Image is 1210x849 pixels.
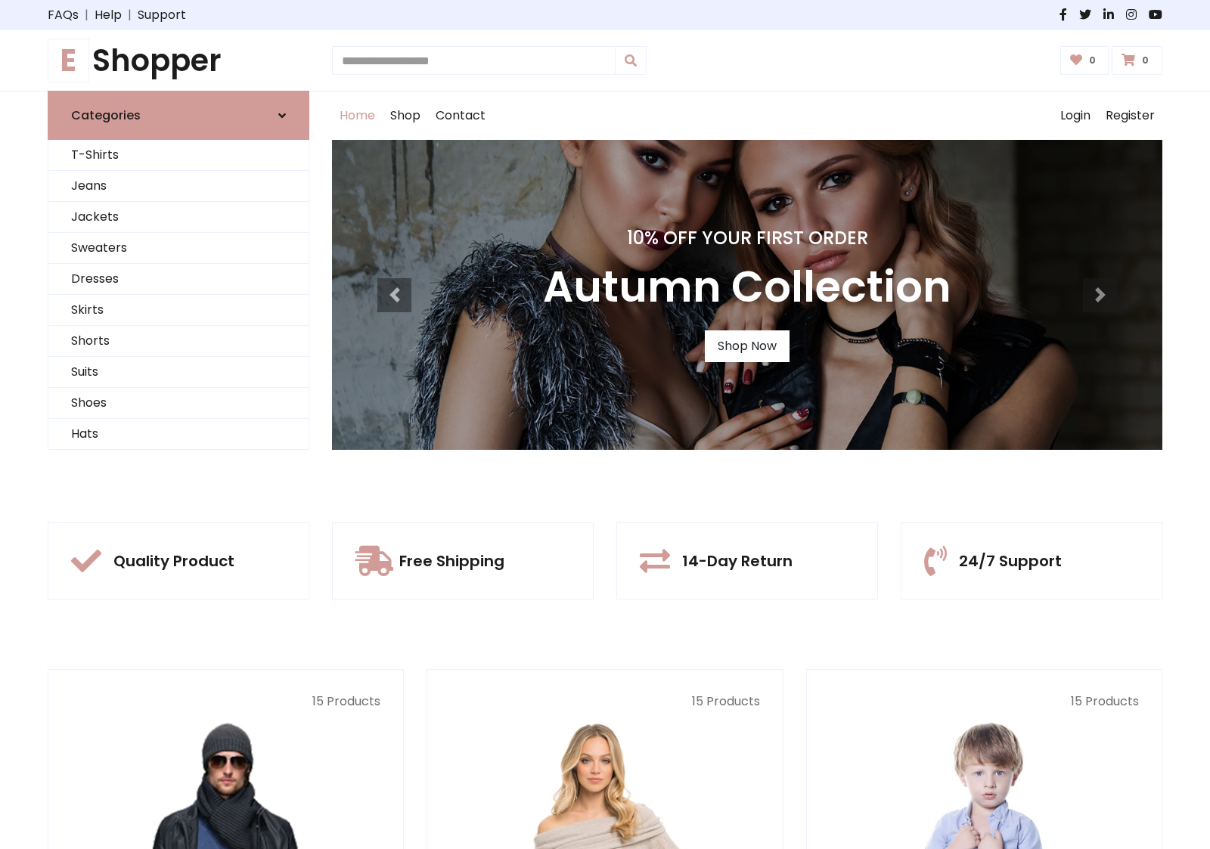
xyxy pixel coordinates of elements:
h3: Autumn Collection [543,262,951,312]
h1: Shopper [48,42,309,79]
a: Categories [48,91,309,140]
a: Shorts [48,326,309,357]
h6: Categories [71,108,141,122]
span: E [48,39,89,82]
a: Jeans [48,171,309,202]
span: | [122,6,138,24]
a: Skirts [48,295,309,326]
a: Jackets [48,202,309,233]
a: Sweaters [48,233,309,264]
a: 0 [1112,46,1162,75]
a: 0 [1060,46,1109,75]
span: | [79,6,95,24]
h5: 14-Day Return [682,552,793,570]
h4: 10% Off Your First Order [543,228,951,249]
p: 15 Products [450,693,759,711]
a: T-Shirts [48,140,309,171]
span: 0 [1138,54,1153,67]
span: 0 [1085,54,1100,67]
a: Suits [48,357,309,388]
a: Shoes [48,388,309,419]
a: EShopper [48,42,309,79]
a: Contact [428,91,493,140]
a: Home [332,91,383,140]
a: Register [1098,91,1162,140]
a: Shop Now [705,330,790,362]
h5: Quality Product [113,552,234,570]
a: Dresses [48,264,309,295]
p: 15 Products [830,693,1139,711]
p: 15 Products [71,693,380,711]
a: FAQs [48,6,79,24]
a: Hats [48,419,309,450]
a: Login [1053,91,1098,140]
a: Support [138,6,186,24]
a: Shop [383,91,428,140]
h5: Free Shipping [399,552,504,570]
a: Help [95,6,122,24]
h5: 24/7 Support [959,552,1062,570]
